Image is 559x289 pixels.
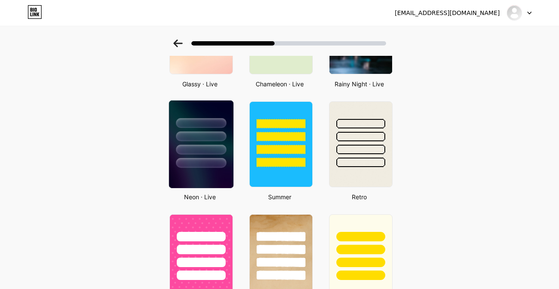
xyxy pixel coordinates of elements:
[326,79,393,88] div: Rainy Night · Live
[395,9,500,18] div: [EMAIL_ADDRESS][DOMAIN_NAME]
[167,192,233,201] div: Neon · Live
[326,192,393,201] div: Retro
[247,192,313,201] div: Summer
[506,5,523,21] img: chrispinus
[167,79,233,88] div: Glassy · Live
[247,79,313,88] div: Chameleon · Live
[169,100,233,188] img: neon.jpg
